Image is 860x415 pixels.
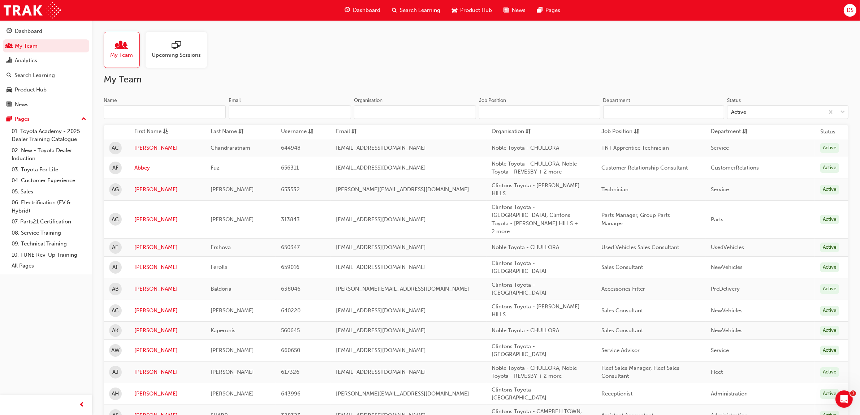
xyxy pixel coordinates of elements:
a: search-iconSearch Learning [386,3,446,18]
span: NewVehicles [711,307,743,314]
div: Active [820,143,839,153]
a: My Team [104,32,146,68]
div: Active [820,389,839,399]
span: 643996 [281,390,301,397]
div: Active [820,163,839,173]
span: Clintons Toyota - [GEOGRAPHIC_DATA] [492,282,547,296]
button: Emailsorting-icon [336,127,376,136]
span: people-icon [117,41,126,51]
div: Active [820,306,839,316]
span: car-icon [452,6,457,15]
input: Job Position [479,105,600,119]
span: 653532 [281,186,300,193]
div: Active [820,243,839,252]
a: Dashboard [3,25,89,38]
span: Noble Toyota - CHULLORA, Noble Toyota - REVESBY + 2 more [492,161,577,175]
a: pages-iconPages [531,3,566,18]
span: My Team [111,51,133,59]
span: search-icon [7,72,12,79]
span: car-icon [7,87,12,93]
span: AK [112,326,119,335]
span: sessionType_ONLINE_URL-icon [172,41,181,51]
span: Fleet Sales Manager, Fleet Sales Consultant [601,365,679,380]
span: DS [847,6,853,14]
a: 03. Toyota For Life [9,164,89,175]
a: [PERSON_NAME] [134,263,200,271]
th: Status [820,128,835,136]
span: Clintons Toyota - [PERSON_NAME] HILLS [492,182,580,197]
span: [EMAIL_ADDRESS][DOMAIN_NAME] [336,327,426,334]
a: News [3,98,89,111]
span: [EMAIL_ADDRESS][DOMAIN_NAME] [336,307,426,314]
span: [PERSON_NAME] [211,347,254,354]
button: Pages [3,112,89,126]
span: 656311 [281,164,299,171]
span: NewVehicles [711,264,743,270]
span: Sales Consultant [601,307,643,314]
span: [EMAIL_ADDRESS][DOMAIN_NAME] [336,145,426,151]
a: 10. TUNE Rev-Up Training [9,249,89,261]
a: [PERSON_NAME] [134,243,200,252]
a: car-iconProduct Hub [446,3,498,18]
span: Service [711,145,729,151]
span: AC [112,307,119,315]
button: Organisationsorting-icon [492,127,532,136]
span: Username [281,127,307,136]
a: 01. Toyota Academy - 2025 Dealer Training Catalogue [9,126,89,145]
a: 04. Customer Experience [9,175,89,186]
span: 560645 [281,327,300,334]
span: Customer Relationship Consultant [601,164,688,171]
a: [PERSON_NAME] [134,307,200,315]
a: 06. Electrification (EV & Hybrid) [9,197,89,216]
span: Organisation [492,127,524,136]
span: [EMAIL_ADDRESS][DOMAIN_NAME] [336,244,426,251]
span: Fleet [711,369,723,375]
span: 313843 [281,216,300,223]
span: 660650 [281,347,300,354]
div: Active [820,185,839,194]
span: UsedVehicles [711,244,744,251]
div: Product Hub [15,86,47,94]
a: 07. Parts21 Certification [9,216,89,227]
span: Administration [711,390,748,397]
span: [PERSON_NAME] [211,369,254,375]
img: Trak [4,2,61,18]
span: news-icon [7,102,12,108]
span: Email [336,127,350,136]
span: Ferolla [211,264,228,270]
div: Email [229,97,241,104]
span: TNT Apprentice Technician [601,145,669,151]
a: [PERSON_NAME] [134,285,200,293]
span: up-icon [81,115,86,124]
a: [PERSON_NAME] [134,144,200,152]
span: [EMAIL_ADDRESS][DOMAIN_NAME] [336,264,426,270]
span: Baldoria [211,286,232,292]
span: Pages [545,6,560,14]
a: Product Hub [3,83,89,97]
span: news-icon [504,6,509,15]
a: 05. Sales [9,186,89,197]
div: Organisation [354,97,383,104]
div: Active [820,326,839,335]
span: 659016 [281,264,299,270]
span: [PERSON_NAME][EMAIL_ADDRESS][DOMAIN_NAME] [336,390,469,397]
span: [PERSON_NAME] [211,307,254,314]
a: [PERSON_NAME] [134,368,200,376]
span: [PERSON_NAME] [211,186,254,193]
div: Status [727,97,741,104]
a: Search Learning [3,69,89,82]
span: [EMAIL_ADDRESS][DOMAIN_NAME] [336,164,426,171]
span: [EMAIL_ADDRESS][DOMAIN_NAME] [336,216,426,223]
div: Job Position [479,97,506,104]
span: Product Hub [460,6,492,14]
div: Search Learning [14,71,55,80]
span: AJ [112,368,118,376]
a: All Pages [9,260,89,271]
span: Job Position [601,127,632,136]
input: Organisation [354,105,476,119]
a: [PERSON_NAME] [134,215,200,224]
a: news-iconNews [498,3,531,18]
a: [PERSON_NAME] [134,346,200,355]
span: sorting-icon [526,127,531,136]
